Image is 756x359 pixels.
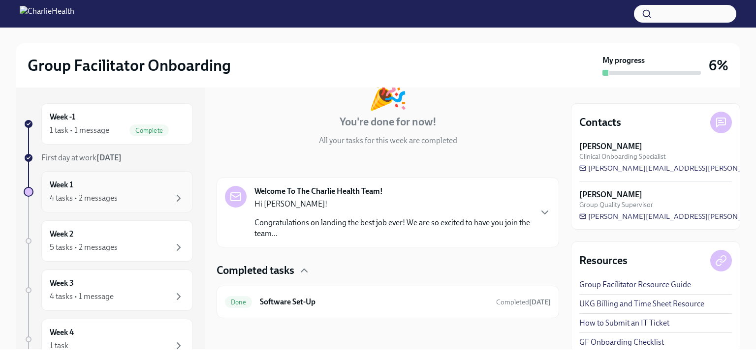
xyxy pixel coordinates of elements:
[50,193,118,204] div: 4 tasks • 2 messages
[496,298,551,307] span: September 29th, 2025 10:06
[579,115,621,130] h4: Contacts
[24,103,193,145] a: Week -11 task • 1 messageComplete
[340,115,437,129] h4: You're done for now!
[24,152,193,163] a: First day at work[DATE]
[50,340,68,351] div: 1 task
[254,217,531,239] p: Congratulations on landing the best job ever! We are so excited to have you join the team...
[50,112,75,122] h6: Week -1
[50,242,118,253] div: 5 tasks • 2 messages
[529,298,551,306] strong: [DATE]
[579,279,691,290] a: Group Facilitator Resource Guide
[260,297,488,307] h6: Software Set-Up
[24,171,193,212] a: Week 14 tasks • 2 messages
[709,57,728,74] h3: 6%
[50,229,73,239] h6: Week 2
[254,199,531,209] p: Hi [PERSON_NAME]!
[368,76,408,109] div: 🎉
[50,278,74,289] h6: Week 3
[579,189,642,200] strong: [PERSON_NAME]
[579,200,653,209] span: Group Quality Supervisor
[579,141,642,152] strong: [PERSON_NAME]
[50,291,114,302] div: 4 tasks • 1 message
[602,55,645,66] strong: My progress
[28,56,231,75] h2: Group Facilitator Onboarding
[579,318,669,329] a: How to Submit an IT Ticket
[225,294,551,310] a: DoneSoftware Set-UpCompleted[DATE]
[96,153,122,162] strong: [DATE]
[579,253,628,268] h4: Resources
[319,135,457,146] p: All your tasks for this week are completed
[217,263,559,278] div: Completed tasks
[20,6,74,22] img: CharlieHealth
[496,298,551,306] span: Completed
[217,263,294,278] h4: Completed tasks
[50,125,109,136] div: 1 task • 1 message
[579,337,664,348] a: GF Onboarding Checklist
[254,186,383,197] strong: Welcome To The Charlie Health Team!
[24,269,193,311] a: Week 34 tasks • 1 message
[225,299,252,306] span: Done
[41,153,122,162] span: First day at work
[129,127,169,134] span: Complete
[24,220,193,262] a: Week 25 tasks • 2 messages
[579,299,704,309] a: UKG Billing and Time Sheet Resource
[50,327,74,338] h6: Week 4
[579,152,666,161] span: Clinical Onboarding Specialist
[50,179,73,190] h6: Week 1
